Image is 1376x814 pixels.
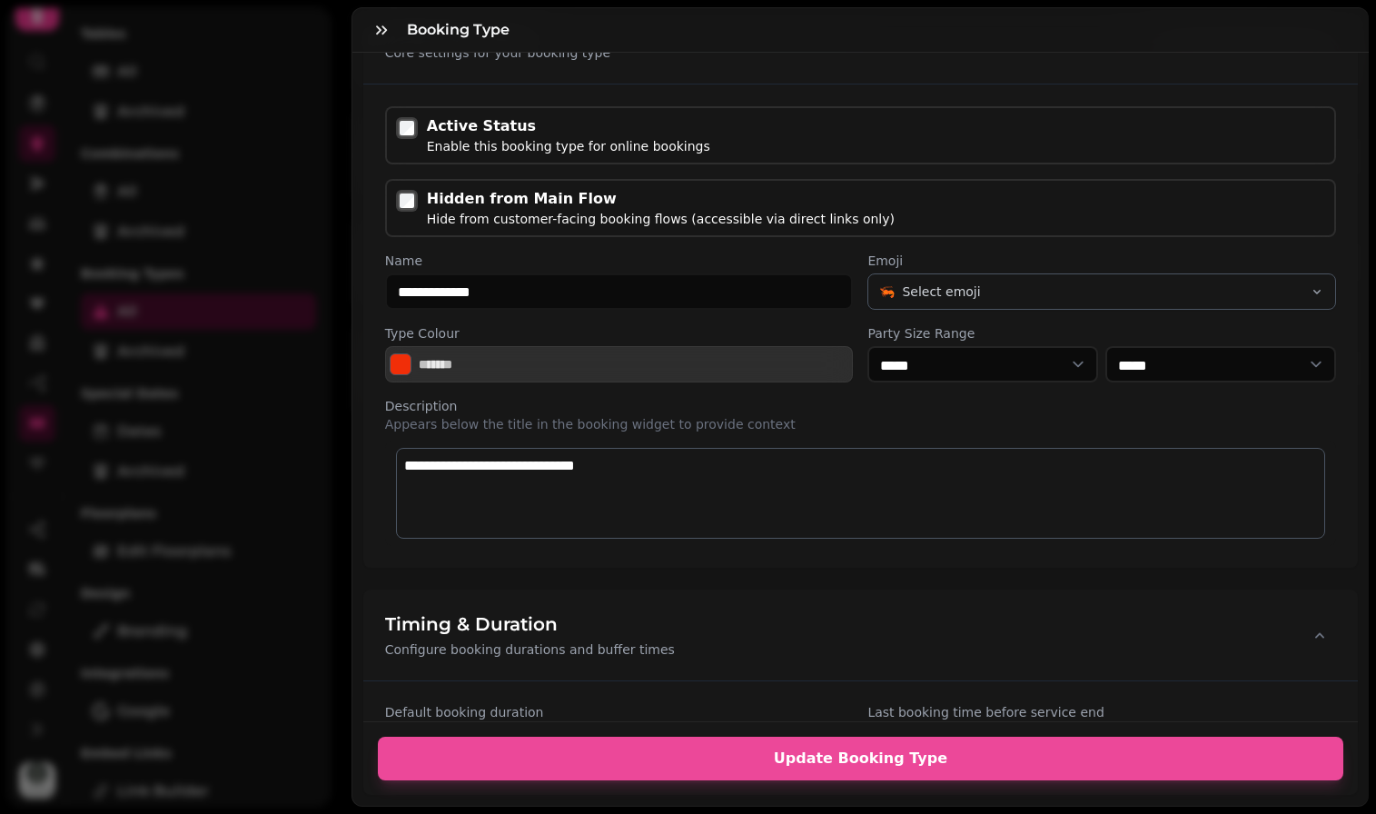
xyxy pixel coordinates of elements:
[427,210,895,228] div: Hide from customer-facing booking flows (accessible via direct links only)
[867,273,1336,310] button: 🦐Select emoji
[385,44,610,62] p: Core settings for your booking type
[385,415,1336,433] p: Appears below the title in the booking widget to provide context
[385,640,675,659] p: Configure booking durations and buffer times
[385,703,854,721] label: Default booking duration
[902,283,980,301] span: Select emoji
[385,252,854,270] label: Name
[427,137,710,155] div: Enable this booking type for online bookings
[385,611,675,637] h3: Timing & Duration
[879,283,895,301] span: 🦐
[867,703,1336,721] label: Last booking time before service end
[385,397,1336,415] label: Description
[407,19,517,41] h3: Booking Type
[867,324,1336,342] label: Party Size Range
[867,252,1336,270] label: Emoji
[378,737,1343,780] button: Update Booking Type
[390,353,411,375] button: Select color
[427,188,895,210] div: Hidden from Main Flow
[385,346,854,382] div: Select color
[400,751,1322,766] span: Update Booking Type
[427,115,710,137] div: Active Status
[385,324,854,342] label: Type Colour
